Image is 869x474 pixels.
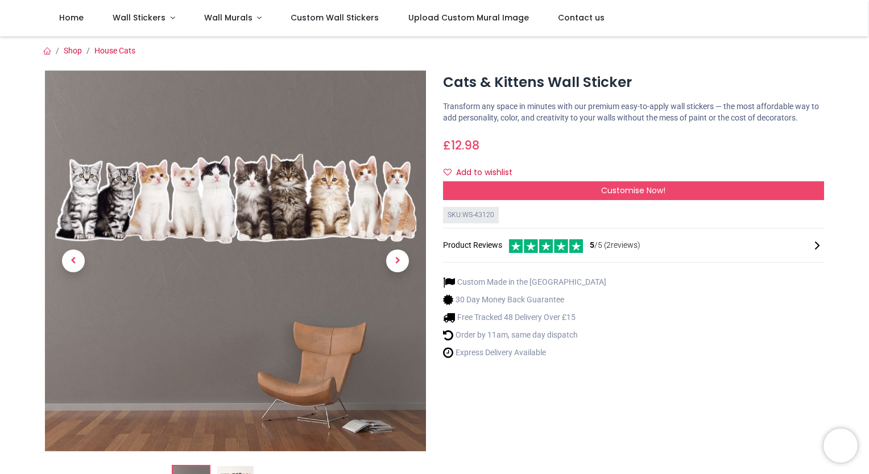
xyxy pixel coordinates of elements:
[590,240,640,251] span: /5 ( 2 reviews)
[590,240,594,250] span: 5
[64,46,82,55] a: Shop
[408,12,529,23] span: Upload Custom Mural Image
[451,137,479,153] span: 12.98
[62,250,85,272] span: Previous
[443,329,606,341] li: Order by 11am, same day dispatch
[291,12,379,23] span: Custom Wall Stickers
[443,101,824,123] p: Transform any space in minutes with our premium easy-to-apply wall stickers — the most affordable...
[204,12,253,23] span: Wall Murals
[443,294,606,306] li: 30 Day Money Back Guarantee
[94,46,135,55] a: House Cats
[443,137,479,153] span: £
[443,73,824,92] h1: Cats & Kittens Wall Sticker
[45,70,426,451] img: Cats & Kittens Wall Sticker
[386,250,409,272] span: Next
[443,163,522,182] button: Add to wishlistAdd to wishlist
[601,185,665,196] span: Customise Now!
[59,12,84,23] span: Home
[443,276,606,288] li: Custom Made in the [GEOGRAPHIC_DATA]
[444,168,452,176] i: Add to wishlist
[824,429,858,463] iframe: Brevo live chat
[443,207,499,223] div: SKU: WS-43120
[443,238,824,253] div: Product Reviews
[45,127,102,394] a: Previous
[443,347,606,359] li: Express Delivery Available
[443,311,606,323] li: Free Tracked 48 Delivery Over £15
[113,12,165,23] span: Wall Stickers
[369,127,426,394] a: Next
[558,12,605,23] span: Contact us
